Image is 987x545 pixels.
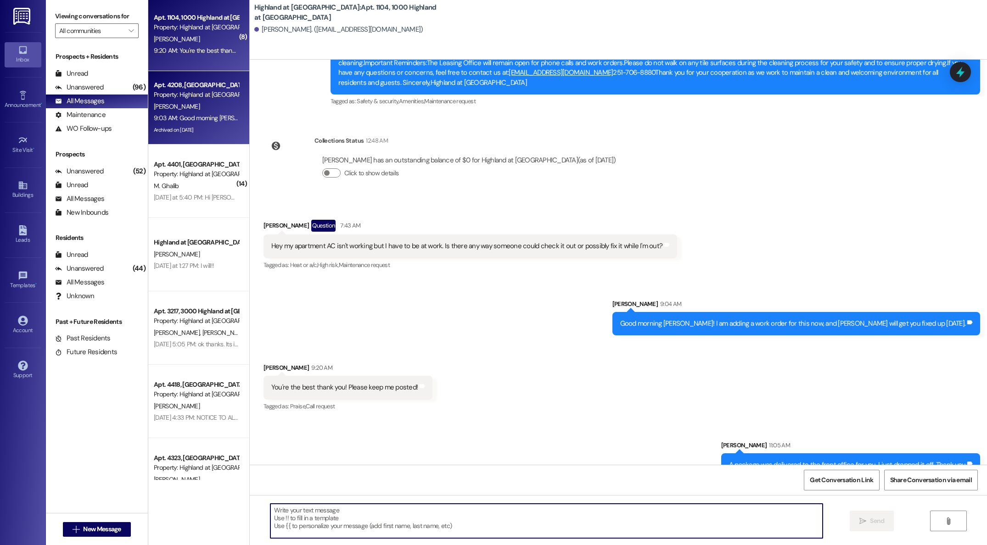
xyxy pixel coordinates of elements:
[55,96,104,106] div: All Messages
[153,124,240,136] div: Archived on [DATE]
[59,23,124,38] input: All communities
[154,328,202,337] span: [PERSON_NAME]
[83,524,121,534] span: New Message
[264,400,432,413] div: Tagged as:
[154,340,266,348] div: [DATE] 5:05 PM: ok thanks. Its in our office.
[130,261,148,276] div: (44)
[5,178,41,202] a: Buildings
[612,299,981,312] div: [PERSON_NAME]
[46,52,148,61] div: Prospects + Residents
[13,8,32,25] img: ResiDesk Logo
[55,278,104,287] div: All Messages
[264,220,677,234] div: [PERSON_NAME]
[620,319,966,328] div: Good morning [PERSON_NAME]! I am adding a work order for this now, and [PERSON_NAME] will get you...
[202,328,248,337] span: [PERSON_NAME]
[344,168,398,178] label: Click to show details
[729,460,965,470] div: A package was delivered to the front office for you. I just dropped it off. Thank you
[154,114,701,122] div: 9:03 AM: Good morning [PERSON_NAME]! My repairman, [PERSON_NAME], is going to start ceiling repai...
[317,261,339,269] span: High risk ,
[154,250,200,258] span: [PERSON_NAME]
[129,27,134,34] i: 
[154,80,239,90] div: Apt. 4208, [GEOGRAPHIC_DATA] at [GEOGRAPHIC_DATA]
[41,100,42,107] span: •
[46,317,148,327] div: Past + Future Residents
[5,358,41,383] a: Support
[338,48,965,88] div: NOTICE TO ALL RESIDENTSAmenity Spaces Temporarily Closed for Tile CleaningDear Residents,Please b...
[55,167,104,176] div: Unanswered
[264,363,432,376] div: [PERSON_NAME]
[55,124,112,133] div: WO Follow-ups
[46,150,148,159] div: Prospects
[63,522,131,537] button: New Message
[509,68,613,77] a: [EMAIL_ADDRESS][DOMAIN_NAME]
[767,440,790,450] div: 11:05 AM
[154,35,200,43] span: [PERSON_NAME]
[131,164,148,178] div: (52)
[945,517,952,525] i: 
[870,516,884,526] span: Send
[154,475,200,484] span: [PERSON_NAME]
[322,156,616,165] div: [PERSON_NAME] has an outstanding balance of $0 for Highland at [GEOGRAPHIC_DATA] (as of [DATE])
[264,258,677,272] div: Tagged as:
[154,389,239,399] div: Property: Highland at [GEOGRAPHIC_DATA]
[154,182,179,190] span: M. Ghalib
[55,110,106,120] div: Maintenance
[5,42,41,67] a: Inbox
[357,97,398,105] span: Safety & security ,
[331,95,980,108] div: Tagged as:
[55,208,108,217] div: New Inbounds
[55,347,117,357] div: Future Residents
[5,222,41,247] a: Leads
[154,380,239,389] div: Apt. 4418, [GEOGRAPHIC_DATA] at [GEOGRAPHIC_DATA]
[55,83,104,92] div: Unanswered
[271,383,418,392] div: You're the best thank you! Please keep me posted!
[5,268,41,293] a: Templates •
[804,470,879,490] button: Get Conversation Link
[55,9,139,23] label: Viewing conversations for
[424,97,476,105] span: Maintenance request
[271,241,662,251] div: Hey my apartment AC isn't working but I have to be at work. Is there any way someone could check ...
[309,363,332,373] div: 9:20 AM
[364,136,388,145] div: 12:48 AM
[154,22,239,32] div: Property: Highland at [GEOGRAPHIC_DATA]
[311,220,336,231] div: Question
[290,261,317,269] span: Heat or a/c ,
[890,475,972,485] span: Share Conversation via email
[884,470,978,490] button: Share Conversation via email
[55,250,88,260] div: Unread
[55,69,88,78] div: Unread
[55,264,104,273] div: Unanswered
[254,25,423,34] div: [PERSON_NAME]. ([EMAIL_ADDRESS][DOMAIN_NAME])
[5,313,41,338] a: Account
[55,291,94,301] div: Unknown
[154,102,200,111] span: [PERSON_NAME]
[154,261,214,270] div: [DATE] at 1:27 PM: I will!!
[339,261,390,269] span: Maintenance request
[46,233,148,243] div: Residents
[35,281,37,287] span: •
[5,133,41,157] a: Site Visit •
[721,440,980,453] div: [PERSON_NAME]
[154,453,239,463] div: Apt. 4323, [GEOGRAPHIC_DATA] at [GEOGRAPHIC_DATA]
[338,221,360,230] div: 7:43 AM
[33,145,34,152] span: •
[55,334,111,343] div: Past Residents
[154,306,239,316] div: Apt. 3217, 3000 Highland at [GEOGRAPHIC_DATA]
[314,136,364,145] div: Collections Status
[154,402,200,410] span: [PERSON_NAME]
[810,475,873,485] span: Get Conversation Link
[658,299,681,309] div: 9:04 AM
[154,169,239,179] div: Property: Highland at [GEOGRAPHIC_DATA]
[399,97,425,105] span: Amenities ,
[154,238,239,247] div: Highland at [GEOGRAPHIC_DATA]
[154,160,239,169] div: Apt. 4401, [GEOGRAPHIC_DATA] at [GEOGRAPHIC_DATA]
[306,402,335,410] span: Call request
[154,90,239,100] div: Property: Highland at [GEOGRAPHIC_DATA]
[55,194,104,204] div: All Messages
[154,316,239,326] div: Property: Highland at [GEOGRAPHIC_DATA]
[154,463,239,473] div: Property: Highland at [GEOGRAPHIC_DATA]
[859,517,866,525] i: 
[154,193,527,201] div: [DATE] at 5:40 PM: Hi [PERSON_NAME], I was wondering if the gym at [GEOGRAPHIC_DATA] would be rea...
[254,3,438,22] b: Highland at [GEOGRAPHIC_DATA]: Apt. 1104, 1000 Highland at [GEOGRAPHIC_DATA]
[154,13,239,22] div: Apt. 1104, 1000 Highland at [GEOGRAPHIC_DATA]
